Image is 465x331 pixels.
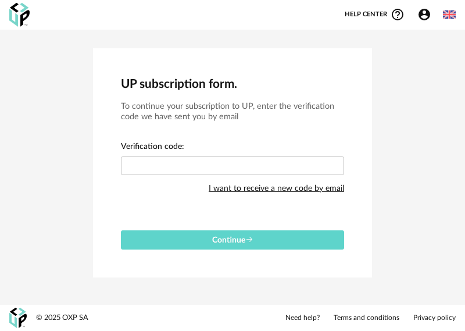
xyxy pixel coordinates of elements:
[443,8,456,21] img: us
[9,308,27,328] img: OXP
[209,177,344,200] div: I want to receive a new code by email
[121,143,184,153] label: Verification code:
[36,313,88,323] div: © 2025 OXP SA
[121,76,344,92] h2: UP subscription form.
[121,230,344,250] button: Continue
[9,3,30,27] img: OXP
[121,101,344,123] h3: To continue your subscription to UP, enter the verification code we have sent you by email
[417,8,431,22] span: Account Circle icon
[391,8,405,22] span: Help Circle Outline icon
[345,8,405,22] span: Help centerHelp Circle Outline icon
[417,8,437,22] span: Account Circle icon
[413,314,456,323] a: Privacy policy
[285,314,320,323] a: Need help?
[212,236,253,244] span: Continue
[334,314,399,323] a: Terms and conditions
